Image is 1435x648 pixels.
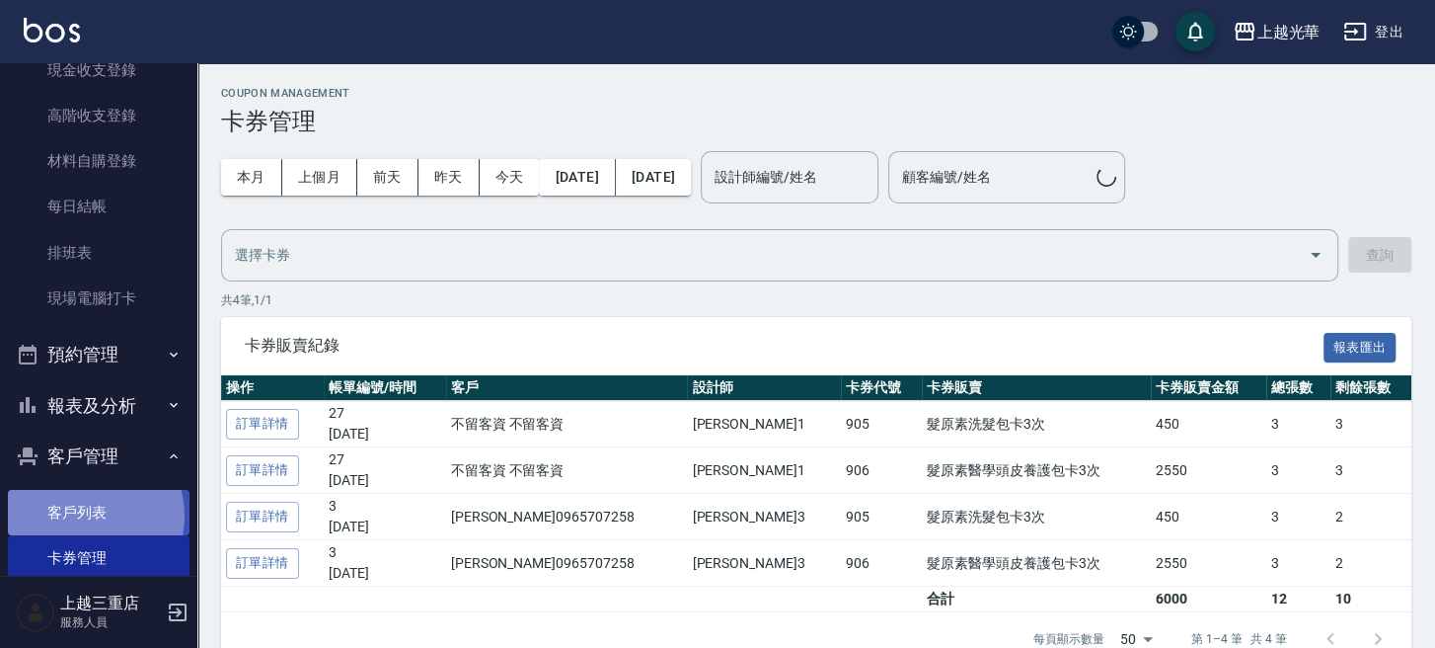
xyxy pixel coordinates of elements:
[418,159,480,196] button: 昨天
[1151,540,1266,587] td: 2550
[1330,587,1411,612] td: 10
[8,535,189,581] a: 卡券管理
[60,594,161,613] h5: 上越三重店
[357,159,418,196] button: 前天
[841,401,922,447] td: 905
[221,159,282,196] button: 本月
[324,401,445,447] td: 27
[841,494,922,540] td: 905
[8,230,189,276] a: 排班表
[446,494,688,540] td: [PERSON_NAME]0965707258
[230,238,1300,273] input: 選擇卡券
[24,18,80,42] img: Logo
[1256,20,1320,44] div: 上越光華
[1266,401,1330,447] td: 3
[1175,12,1215,51] button: save
[324,375,445,401] th: 帳單編號/時間
[226,455,299,486] a: 訂單詳情
[1151,587,1266,612] td: 6000
[446,375,688,401] th: 客戶
[687,375,840,401] th: 設計師
[324,494,445,540] td: 3
[922,447,1151,494] td: 髮原素醫學頭皮養護包卡3次
[1330,375,1411,401] th: 剩餘張數
[8,93,189,138] a: 高階收支登錄
[329,517,440,537] p: [DATE]
[922,401,1151,447] td: 髮原素洗髮包卡3次
[60,613,161,631] p: 服務人員
[1033,630,1104,648] p: 每頁顯示數量
[922,540,1151,587] td: 髮原素醫學頭皮養護包卡3次
[1266,494,1330,540] td: 3
[922,587,1151,612] td: 合計
[687,494,840,540] td: [PERSON_NAME]3
[221,87,1411,100] h2: Coupon Management
[687,401,840,447] td: [PERSON_NAME]1
[446,540,688,587] td: [PERSON_NAME]0965707258
[1225,12,1327,52] button: 上越光華
[282,159,357,196] button: 上個月
[8,276,189,321] a: 現場電腦打卡
[446,447,688,494] td: 不留客資 不留客資
[1335,14,1411,50] button: 登出
[8,138,189,184] a: 材料自購登錄
[16,593,55,632] img: Person
[329,424,440,445] p: [DATE]
[226,548,299,579] a: 訂單詳情
[1266,540,1330,587] td: 3
[324,540,445,587] td: 3
[8,184,189,229] a: 每日結帳
[1330,401,1411,447] td: 3
[446,401,688,447] td: 不留客資 不留客資
[1266,587,1330,612] td: 12
[841,447,922,494] td: 906
[1151,375,1266,401] th: 卡券販賣金額
[324,447,445,494] td: 27
[1266,447,1330,494] td: 3
[1151,401,1266,447] td: 450
[1330,447,1411,494] td: 3
[922,375,1151,401] th: 卡券販賣
[1266,375,1330,401] th: 總張數
[1323,337,1397,356] a: 報表匯出
[221,375,324,401] th: 操作
[8,380,189,432] button: 報表及分析
[687,540,840,587] td: [PERSON_NAME]3
[245,336,1323,356] span: 卡券販賣紀錄
[8,431,189,482] button: 客戶管理
[1323,333,1397,364] button: 報表匯出
[616,159,691,196] button: [DATE]
[539,159,615,196] button: [DATE]
[221,108,1411,135] h3: 卡券管理
[841,375,922,401] th: 卡券代號
[1330,494,1411,540] td: 2
[8,329,189,380] button: 預約管理
[1191,630,1287,648] p: 第 1–4 筆 共 4 筆
[221,291,1411,309] p: 共 4 筆, 1 / 1
[329,470,440,491] p: [DATE]
[8,490,189,535] a: 客戶列表
[687,447,840,494] td: [PERSON_NAME]1
[1330,540,1411,587] td: 2
[226,409,299,440] a: 訂單詳情
[480,159,540,196] button: 今天
[8,47,189,93] a: 現金收支登錄
[1151,447,1266,494] td: 2550
[1300,239,1331,271] button: Open
[841,540,922,587] td: 906
[1151,494,1266,540] td: 450
[922,494,1151,540] td: 髮原素洗髮包卡3次
[226,502,299,532] a: 訂單詳情
[329,563,440,584] p: [DATE]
